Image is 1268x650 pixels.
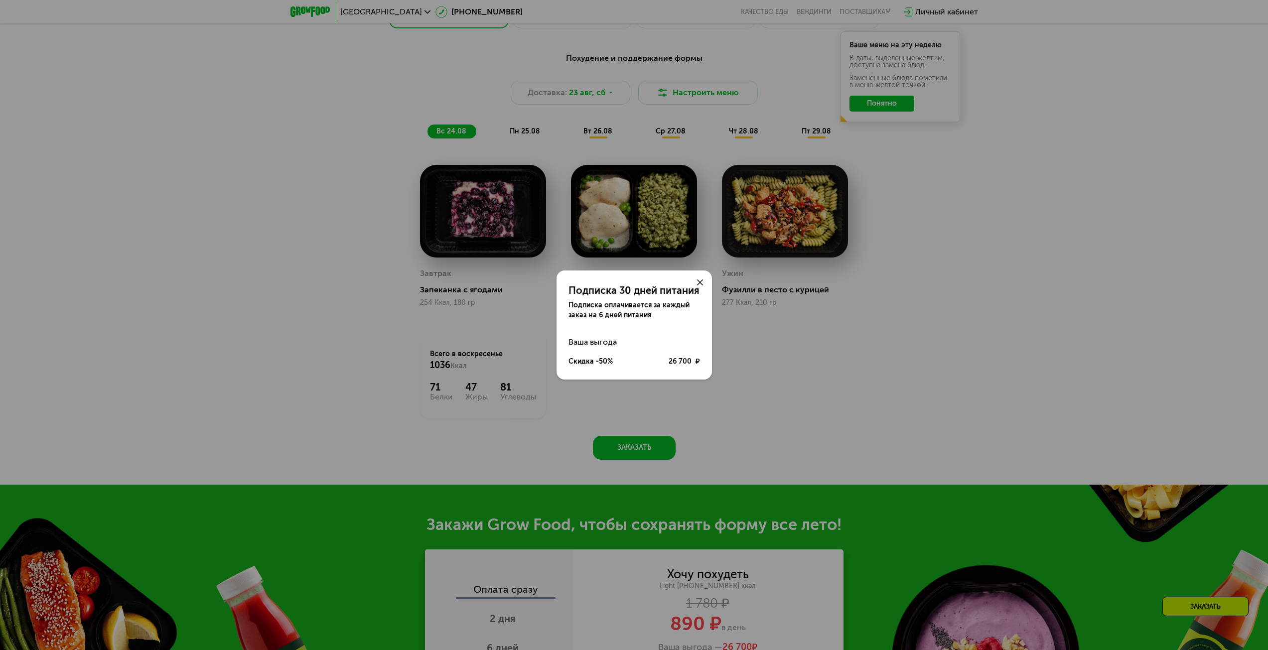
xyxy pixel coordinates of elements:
div: Скидка -50% [568,357,613,367]
div: Ваша выгода [568,332,700,352]
div: Подписка 30 дней питания [568,284,700,296]
div: Подписка оплачивается за каждый заказ на 6 дней питания [568,300,700,320]
span: ₽ [696,357,700,367]
div: 26 700 [669,357,700,367]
